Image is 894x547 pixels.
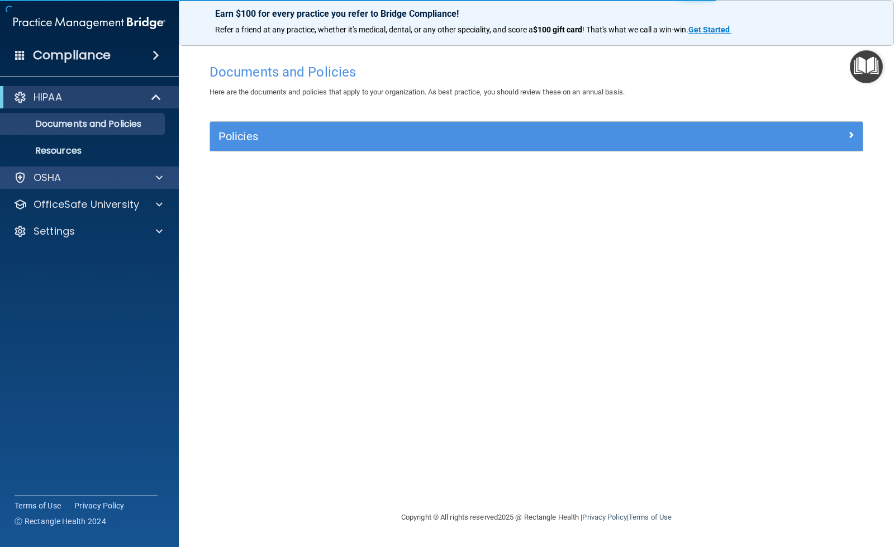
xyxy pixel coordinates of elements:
[210,88,625,96] span: Here are the documents and policies that apply to your organization. As best practice, you should...
[34,91,62,104] p: HIPAA
[15,516,106,527] span: Ⓒ Rectangle Health 2024
[582,513,626,521] a: Privacy Policy
[218,127,854,145] a: Policies
[13,91,162,104] a: HIPAA
[13,12,165,34] img: PMB logo
[629,513,672,521] a: Terms of Use
[210,65,863,79] h4: Documents and Policies
[34,225,75,238] p: Settings
[850,50,883,83] button: Open Resource Center
[688,25,731,34] a: Get Started
[215,25,533,34] span: Refer a friend at any practice, whether it's medical, dental, or any other speciality, and score a
[15,500,61,511] a: Terms of Use
[332,500,740,535] div: Copyright © All rights reserved 2025 @ Rectangle Health | |
[13,198,163,211] a: OfficeSafe University
[13,225,163,238] a: Settings
[533,25,582,34] strong: $100 gift card
[582,25,688,34] span: ! That's what we call a win-win.
[74,500,125,511] a: Privacy Policy
[215,8,858,19] p: Earn $100 for every practice you refer to Bridge Compliance!
[33,47,111,63] h4: Compliance
[34,171,61,184] p: OSHA
[7,145,160,156] p: Resources
[218,130,691,142] h5: Policies
[688,25,730,34] strong: Get Started
[13,171,163,184] a: OSHA
[34,198,139,211] p: OfficeSafe University
[7,118,160,130] p: Documents and Policies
